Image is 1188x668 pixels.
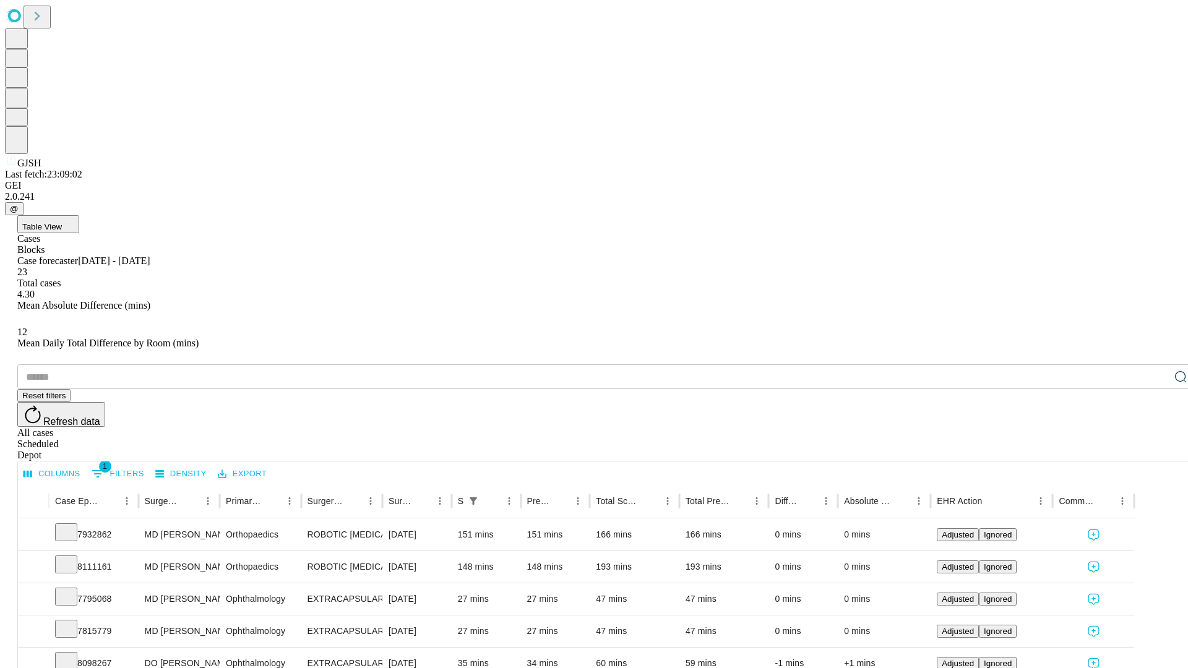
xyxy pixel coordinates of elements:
[1032,492,1049,510] button: Menu
[942,627,974,636] span: Adjusted
[731,492,748,510] button: Sort
[686,551,763,583] div: 193 mins
[979,593,1017,606] button: Ignored
[55,519,132,550] div: 7932862
[308,496,343,506] div: Surgery Name
[389,496,413,506] div: Surgery Date
[527,583,584,615] div: 27 mins
[55,551,132,583] div: 8111161
[1096,492,1114,510] button: Sort
[24,557,43,578] button: Expand
[308,551,376,583] div: ROBOTIC [MEDICAL_DATA] KNEE TOTAL
[17,158,41,168] span: GJSH
[844,583,924,615] div: 0 mins
[937,528,979,541] button: Adjusted
[55,583,132,615] div: 7795068
[5,169,82,179] span: Last fetch: 23:09:02
[101,492,118,510] button: Sort
[389,519,445,550] div: [DATE]
[552,492,569,510] button: Sort
[527,551,584,583] div: 148 mins
[937,625,979,638] button: Adjusted
[17,267,27,277] span: 23
[118,492,136,510] button: Menu
[775,551,832,583] div: 0 mins
[145,551,213,583] div: MD [PERSON_NAME] [PERSON_NAME] Md
[17,289,35,299] span: 4.30
[17,215,79,233] button: Table View
[389,551,445,583] div: [DATE]
[264,492,281,510] button: Sort
[22,222,62,231] span: Table View
[345,492,362,510] button: Sort
[569,492,587,510] button: Menu
[984,594,1012,604] span: Ignored
[145,583,213,615] div: MD [PERSON_NAME]
[458,583,515,615] div: 27 mins
[1059,496,1095,506] div: Comments
[17,338,199,348] span: Mean Daily Total Difference by Room (mins)
[17,300,150,310] span: Mean Absolute Difference (mins)
[984,530,1012,539] span: Ignored
[389,583,445,615] div: [DATE]
[844,496,892,506] div: Absolute Difference
[596,496,640,506] div: Total Scheduled Duration
[17,402,105,427] button: Refresh data
[458,551,515,583] div: 148 mins
[458,496,463,506] div: Scheduled In Room Duration
[215,465,270,484] button: Export
[182,492,199,510] button: Sort
[22,391,66,400] span: Reset filters
[1114,492,1131,510] button: Menu
[465,492,482,510] div: 1 active filter
[983,492,1001,510] button: Sort
[937,593,979,606] button: Adjusted
[984,627,1012,636] span: Ignored
[17,389,71,402] button: Reset filters
[145,519,213,550] div: MD [PERSON_NAME] [PERSON_NAME] Md
[527,615,584,647] div: 27 mins
[844,615,924,647] div: 0 mins
[642,492,659,510] button: Sort
[686,615,763,647] div: 47 mins
[24,589,43,610] button: Expand
[458,615,515,647] div: 27 mins
[226,583,295,615] div: Ophthalmology
[78,255,150,266] span: [DATE] - [DATE]
[844,551,924,583] div: 0 mins
[800,492,817,510] button: Sort
[24,525,43,546] button: Expand
[942,530,974,539] span: Adjusted
[389,615,445,647] div: [DATE]
[942,562,974,572] span: Adjusted
[55,496,100,506] div: Case Epic Id
[99,460,111,473] span: 1
[281,492,298,510] button: Menu
[226,615,295,647] div: Ophthalmology
[152,465,210,484] button: Density
[17,327,27,337] span: 12
[226,496,262,506] div: Primary Service
[686,496,730,506] div: Total Predicted Duration
[17,255,78,266] span: Case forecaster
[775,615,832,647] div: 0 mins
[20,465,84,484] button: Select columns
[199,492,217,510] button: Menu
[145,496,181,506] div: Surgeon Name
[893,492,910,510] button: Sort
[501,492,518,510] button: Menu
[817,492,835,510] button: Menu
[226,551,295,583] div: Orthopaedics
[596,615,673,647] div: 47 mins
[979,528,1017,541] button: Ignored
[308,519,376,550] div: ROBOTIC [MEDICAL_DATA] KNEE TOTAL
[5,191,1183,202] div: 2.0.241
[10,204,19,213] span: @
[686,583,763,615] div: 47 mins
[5,202,24,215] button: @
[55,615,132,647] div: 7815779
[775,496,799,506] div: Difference
[937,496,982,506] div: EHR Action
[362,492,379,510] button: Menu
[984,562,1012,572] span: Ignored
